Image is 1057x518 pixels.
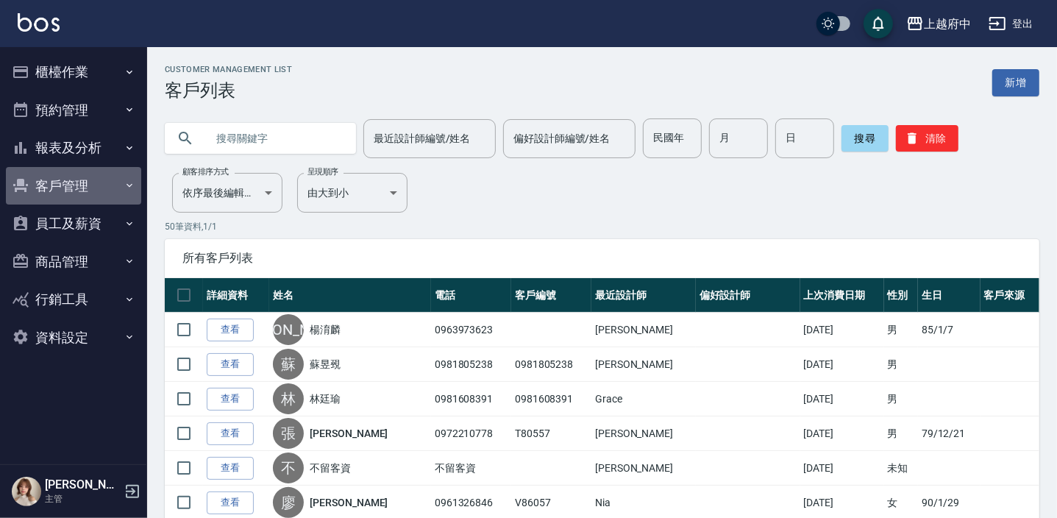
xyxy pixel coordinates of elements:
[172,173,282,213] div: 依序最後編輯時間
[269,278,431,313] th: 姓名
[884,313,918,347] td: 男
[884,347,918,382] td: 男
[591,278,696,313] th: 最近設計師
[918,313,981,347] td: 85/1/7
[18,13,60,32] img: Logo
[310,461,351,475] a: 不留客資
[273,487,304,518] div: 廖
[165,80,292,101] h3: 客戶列表
[273,453,304,483] div: 不
[900,9,977,39] button: 上越府中
[431,451,511,486] td: 不留客資
[591,451,696,486] td: [PERSON_NAME]
[45,478,120,492] h5: [PERSON_NAME]
[511,416,591,451] td: T80557
[6,205,141,243] button: 員工及薪資
[884,451,918,486] td: 未知
[841,125,889,152] button: 搜尋
[273,314,304,345] div: [PERSON_NAME]
[884,382,918,416] td: 男
[297,173,408,213] div: 由大到小
[6,53,141,91] button: 櫃檯作業
[6,129,141,167] button: 報表及分析
[6,243,141,281] button: 商品管理
[431,313,511,347] td: 0963973623
[800,313,884,347] td: [DATE]
[6,91,141,129] button: 預約管理
[884,416,918,451] td: 男
[6,167,141,205] button: 客戶管理
[591,416,696,451] td: [PERSON_NAME]
[273,383,304,414] div: 林
[431,347,511,382] td: 0981805238
[310,357,341,372] a: 蘇昱覡
[207,319,254,341] a: 查看
[207,492,254,514] a: 查看
[800,347,884,382] td: [DATE]
[207,457,254,480] a: 查看
[864,9,893,38] button: save
[273,349,304,380] div: 蘇
[182,166,229,177] label: 顧客排序方式
[207,353,254,376] a: 查看
[511,382,591,416] td: 0981608391
[165,65,292,74] h2: Customer Management List
[800,278,884,313] th: 上次消費日期
[918,416,981,451] td: 79/12/21
[431,382,511,416] td: 0981608391
[591,382,696,416] td: Grace
[310,322,341,337] a: 楊淯麟
[981,278,1039,313] th: 客戶來源
[591,347,696,382] td: [PERSON_NAME]
[307,166,338,177] label: 呈現順序
[310,495,388,510] a: [PERSON_NAME]
[273,418,304,449] div: 張
[591,313,696,347] td: [PERSON_NAME]
[310,391,341,406] a: 林廷瑜
[800,382,884,416] td: [DATE]
[207,422,254,445] a: 查看
[992,69,1039,96] a: 新增
[6,280,141,319] button: 行銷工具
[800,416,884,451] td: [DATE]
[206,118,344,158] input: 搜尋關鍵字
[511,347,591,382] td: 0981805238
[6,319,141,357] button: 資料設定
[511,278,591,313] th: 客戶編號
[431,416,511,451] td: 0972210778
[924,15,971,33] div: 上越府中
[203,278,269,313] th: 詳細資料
[45,492,120,505] p: 主管
[165,220,1039,233] p: 50 筆資料, 1 / 1
[918,278,981,313] th: 生日
[310,426,388,441] a: [PERSON_NAME]
[800,451,884,486] td: [DATE]
[182,251,1022,266] span: 所有客戶列表
[207,388,254,411] a: 查看
[431,278,511,313] th: 電話
[983,10,1039,38] button: 登出
[896,125,958,152] button: 清除
[884,278,918,313] th: 性別
[696,278,800,313] th: 偏好設計師
[12,477,41,506] img: Person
